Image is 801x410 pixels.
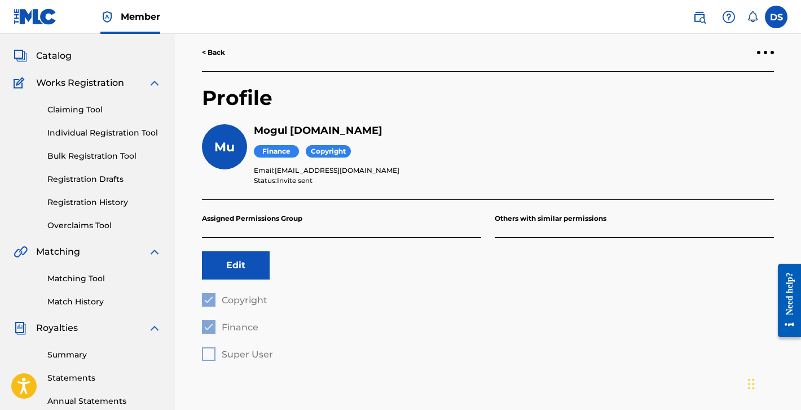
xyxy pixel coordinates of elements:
img: Catalog [14,49,27,63]
button: Edit [202,251,270,280]
a: SummarySummary [14,22,82,36]
iframe: Resource Center [769,255,801,346]
h5: Mogul usemogul.com [254,124,774,137]
a: Annual Statements [47,395,161,407]
span: Mu [214,139,235,155]
img: MLC Logo [14,8,57,25]
div: Drag [748,367,755,401]
iframe: Chat Widget [745,356,801,410]
span: Finance [254,145,299,158]
div: Help [718,6,740,28]
a: Summary [47,349,161,361]
div: Notifications [747,11,758,23]
p: Others with similar permissions [495,200,774,238]
a: Match History [47,296,161,308]
span: Matching [36,245,80,259]
img: Matching [14,245,28,259]
a: Public Search [688,6,711,28]
img: Top Rightsholder [100,10,114,24]
img: expand [148,76,161,90]
a: Registration Drafts [47,173,161,185]
span: [EMAIL_ADDRESS][DOMAIN_NAME] [275,166,399,175]
img: expand [148,321,161,335]
img: expand [148,245,161,259]
a: < Back [202,47,225,58]
span: Royalties [36,321,78,335]
a: Registration History [47,197,161,208]
p: Status: [254,176,774,186]
a: Statements [47,372,161,384]
span: Member [121,10,160,23]
p: Assigned Permissions Group [202,200,481,238]
span: Invite sent [277,176,313,185]
a: Claiming Tool [47,104,161,116]
span: Copyright [306,145,351,158]
img: Royalties [14,321,27,335]
div: User Menu [765,6,787,28]
img: Works Registration [14,76,28,90]
img: help [722,10,736,24]
span: Catalog [36,49,72,63]
p: Email: [254,165,774,176]
span: Works Registration [36,76,124,90]
img: search [693,10,706,24]
a: Bulk Registration Tool [47,150,161,162]
a: Overclaims Tool [47,220,161,232]
a: Individual Registration Tool [47,127,161,139]
a: CatalogCatalog [14,49,72,63]
h2: Profile [202,85,774,124]
a: Matching Tool [47,273,161,285]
